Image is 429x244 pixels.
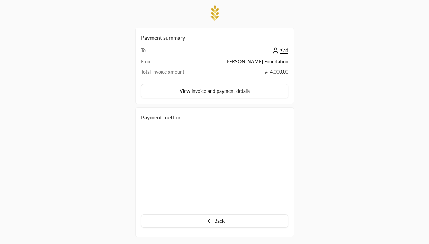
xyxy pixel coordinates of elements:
span: ziad [280,47,288,54]
td: [PERSON_NAME] Foundation [201,58,288,68]
td: Total invoice amount [141,68,201,79]
a: ziad [271,47,288,53]
td: From [141,58,201,68]
button: Back [141,214,288,228]
img: Company Logo [208,4,221,22]
div: Payment method [141,113,288,121]
span: Back [214,219,225,223]
button: View invoice and payment details [141,84,288,98]
td: To [141,47,201,58]
h2: Payment summary [141,34,288,42]
td: 4,000.00 [201,68,288,79]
